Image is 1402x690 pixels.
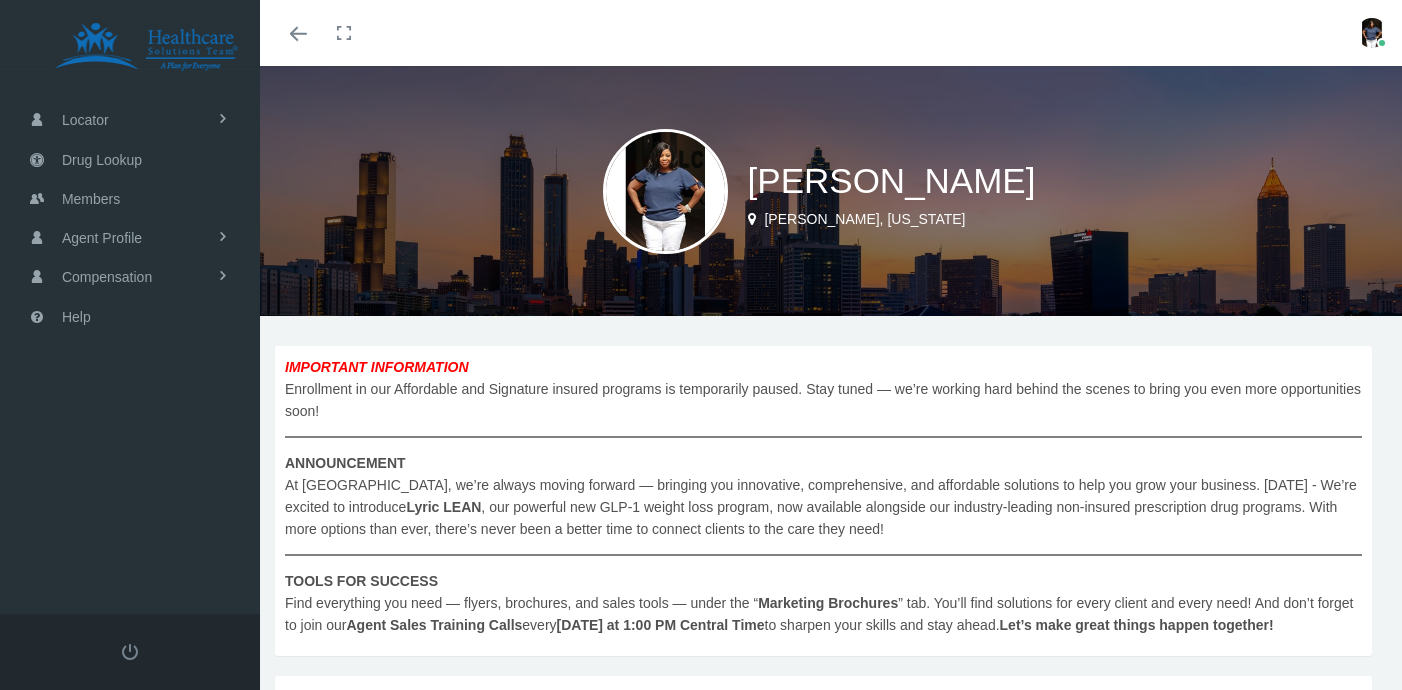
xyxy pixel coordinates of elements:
span: Drug Lookup [62,141,142,179]
b: [DATE] at 1:00 PM Central Time [557,617,765,633]
img: S_Profile_Picture_16534.jpg [603,129,728,254]
span: Enrollment in our Affordable and Signature insured programs is temporarily paused. Stay tuned — w... [285,356,1362,636]
span: Help [62,298,91,336]
img: HEALTHCARE SOLUTIONS TEAM, LLC [26,22,266,72]
b: Agent Sales Training Calls [346,617,522,633]
span: [PERSON_NAME] [748,161,1036,200]
span: Members [62,180,120,218]
b: Marketing Brochures [758,595,898,611]
span: Agent Profile [62,219,142,257]
b: ANNOUNCEMENT [285,455,406,471]
span: [PERSON_NAME], [US_STATE] [764,211,965,227]
b: TOOLS FOR SUCCESS [285,573,438,589]
span: Compensation [62,258,152,296]
b: Lyric LEAN [406,499,481,515]
img: S_Profile_Picture_16534.jpg [1357,18,1387,48]
b: Let’s make great things happen together! [1000,617,1274,633]
b: IMPORTANT INFORMATION [285,359,469,375]
span: Locator [62,101,109,139]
